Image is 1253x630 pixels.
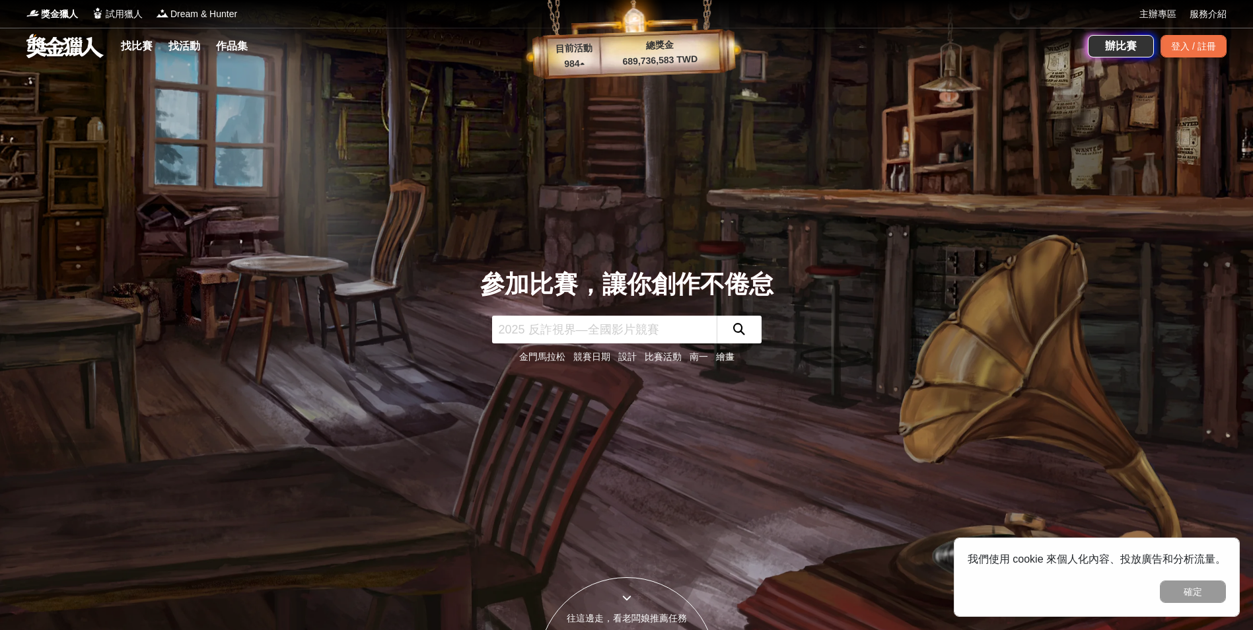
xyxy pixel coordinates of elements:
a: 競賽日期 [573,351,610,362]
a: 主辦專區 [1139,7,1176,21]
a: LogoDream & Hunter [156,7,237,21]
a: 金門馬拉松 [519,351,565,362]
span: Dream & Hunter [170,7,237,21]
span: 獎金獵人 [41,7,78,21]
a: Logo試用獵人 [91,7,143,21]
a: 繪畫 [716,351,734,362]
p: 984 ▴ [548,56,601,72]
a: 設計 [618,351,637,362]
p: 目前活動 [547,41,600,57]
a: 找活動 [163,37,205,55]
span: 我們使用 cookie 來個人化內容、投放廣告和分析流量。 [968,553,1226,565]
a: 比賽活動 [645,351,682,362]
p: 總獎金 [600,36,719,54]
img: Logo [26,7,40,20]
a: Logo獎金獵人 [26,7,78,21]
p: 689,736,583 TWD [600,52,720,69]
a: 南一 [690,351,708,362]
a: 辦比賽 [1088,35,1154,57]
a: 找比賽 [116,37,158,55]
button: 確定 [1160,580,1226,603]
a: 作品集 [211,37,253,55]
span: 試用獵人 [106,7,143,21]
div: 參加比賽，讓你創作不倦怠 [480,266,773,303]
img: Logo [91,7,104,20]
input: 2025 反詐視界—全國影片競賽 [492,316,717,343]
img: Logo [156,7,169,20]
a: 服務介紹 [1190,7,1227,21]
div: 登入 / 註冊 [1161,35,1227,57]
div: 往這邊走，看老闆娘推薦任務 [538,612,715,625]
